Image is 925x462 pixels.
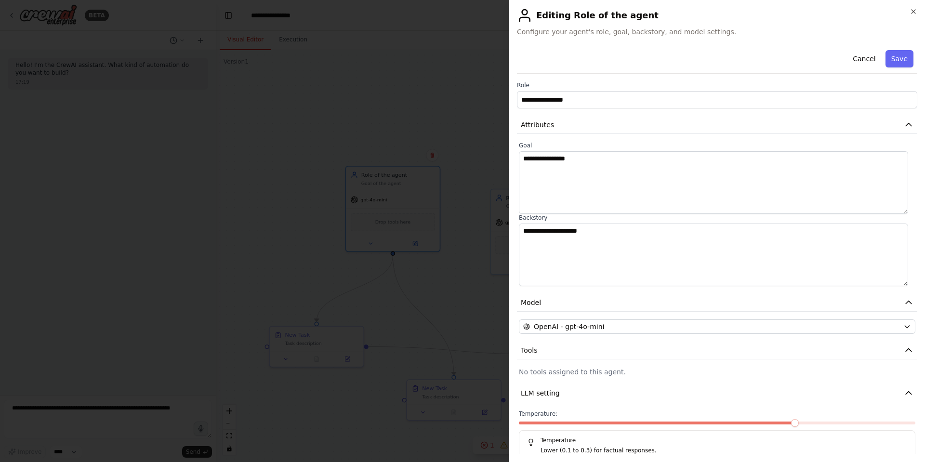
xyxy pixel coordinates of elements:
h5: Temperature [527,436,907,444]
button: Save [885,50,913,67]
span: Configure your agent's role, goal, backstory, and model settings. [517,27,917,37]
label: Backstory [519,214,915,222]
button: OpenAI - gpt-4o-mini [519,319,915,334]
h2: Editing Role of the agent [517,8,917,23]
button: Model [517,294,917,312]
span: LLM setting [521,388,560,398]
span: Temperature: [519,410,557,418]
p: No tools assigned to this agent. [519,367,915,377]
button: Attributes [517,116,917,134]
label: Goal [519,142,915,149]
label: Role [517,81,917,89]
span: Model [521,298,541,307]
button: LLM setting [517,384,917,402]
p: Lower (0.1 to 0.3) for factual responses. [541,446,907,456]
span: Tools [521,345,538,355]
button: Tools [517,342,917,359]
span: Attributes [521,120,554,130]
span: OpenAI - gpt-4o-mini [534,322,604,331]
button: Cancel [847,50,881,67]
